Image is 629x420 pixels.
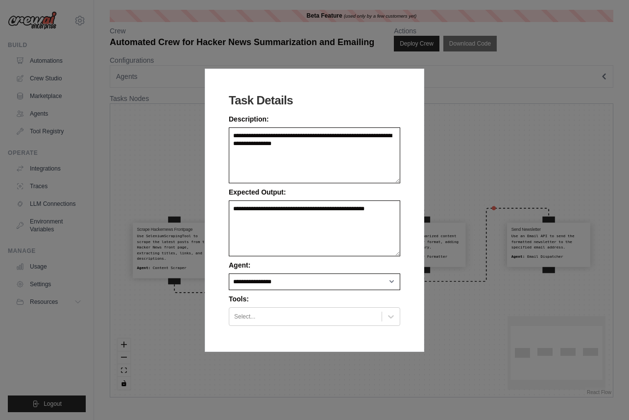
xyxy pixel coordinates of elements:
[229,295,249,303] span: Tools:
[229,93,400,108] h2: Task Details
[229,115,269,123] span: Description:
[229,261,250,269] span: Agent:
[229,188,286,196] span: Expected Output:
[580,373,629,420] iframe: Chat Widget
